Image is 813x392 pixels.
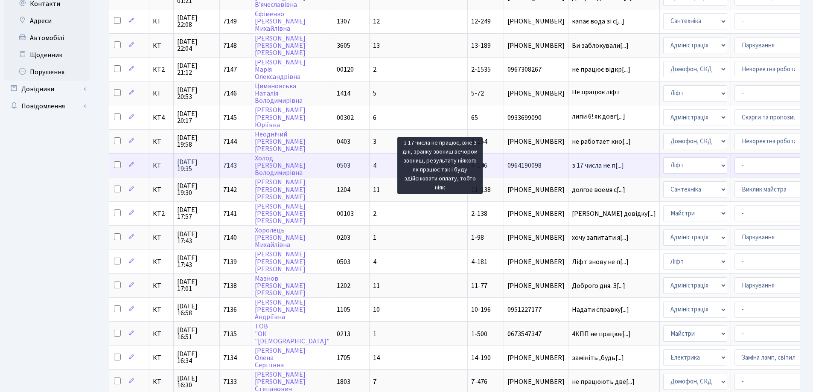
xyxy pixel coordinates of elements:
[177,159,216,172] span: [DATE] 19:35
[223,185,237,195] span: 7142
[572,161,624,170] span: з 17 числа не п[...]
[255,9,306,33] a: Єфіменко[PERSON_NAME]Михайлівна
[255,154,306,177] a: Холод[PERSON_NAME]Володимирівна
[337,257,350,267] span: 0503
[153,90,170,97] span: КТ
[255,226,306,250] a: Хоролець[PERSON_NAME]Михайлівна
[373,17,380,26] span: 12
[572,41,629,50] span: Ви заблокували[...]
[572,305,629,314] span: Надати справку[...]
[255,58,306,81] a: [PERSON_NAME]МаріяОлександрівна
[153,258,170,265] span: КТ
[223,17,237,26] span: 7149
[153,331,170,337] span: КТ
[255,34,306,58] a: [PERSON_NAME][PERSON_NAME][PERSON_NAME]
[4,64,90,81] a: Порушення
[337,17,350,26] span: 1307
[223,65,237,74] span: 7147
[337,185,350,195] span: 1204
[337,89,350,98] span: 1414
[471,281,487,290] span: 11-77
[572,353,624,363] span: замініть ,будь[...]
[4,29,90,46] a: Автомобілі
[337,65,354,74] span: 00120
[153,354,170,361] span: КТ
[337,281,350,290] span: 1202
[572,17,624,26] span: капає вода зі с[...]
[337,137,350,146] span: 0403
[255,202,306,226] a: [PERSON_NAME][PERSON_NAME][PERSON_NAME]
[572,185,625,195] span: долгое воемя с[...]
[373,137,376,146] span: 3
[337,113,354,122] span: 00302
[177,279,216,292] span: [DATE] 17:01
[223,89,237,98] span: 7146
[471,329,487,339] span: 1-500
[177,375,216,389] span: [DATE] 16:30
[177,134,216,148] span: [DATE] 19:58
[177,231,216,244] span: [DATE] 17:43
[153,378,170,385] span: КТ
[373,377,376,386] span: 7
[471,353,491,363] span: 14-190
[572,377,635,386] span: не працюють две[...]
[471,113,478,122] span: 65
[373,161,376,170] span: 4
[177,38,216,52] span: [DATE] 22:04
[223,41,237,50] span: 7148
[255,250,306,274] a: [PERSON_NAME][PERSON_NAME][PERSON_NAME]
[4,98,90,115] a: Повідомлення
[255,298,306,322] a: [PERSON_NAME][PERSON_NAME]Андріївна
[153,186,170,193] span: КТ
[223,377,237,386] span: 7133
[373,185,380,195] span: 11
[153,234,170,241] span: КТ
[507,18,565,25] span: [PHONE_NUMBER]
[373,353,380,363] span: 14
[507,331,565,337] span: 0673547347
[507,378,565,385] span: [PHONE_NUMBER]
[177,62,216,76] span: [DATE] 21:12
[337,305,350,314] span: 1105
[255,274,306,298] a: Мазнов[PERSON_NAME][PERSON_NAME]
[507,42,565,49] span: [PHONE_NUMBER]
[397,137,483,194] div: з 17 числа не працює, вже 3 дні, зранку звониш вечором звониш, результату ніякого як працює так і...
[4,12,90,29] a: Адреси
[177,110,216,124] span: [DATE] 20:17
[471,89,484,98] span: 5-72
[255,81,303,105] a: ЦимановськаНаталіяВолодимирівна
[373,65,376,74] span: 2
[177,303,216,317] span: [DATE] 16:58
[507,234,565,241] span: [PHONE_NUMBER]
[4,81,90,98] a: Довідники
[471,377,487,386] span: 7-476
[572,209,656,218] span: [PERSON_NAME] довідку[...]
[255,130,306,154] a: Неоднічий[PERSON_NAME][PERSON_NAME]
[153,210,170,217] span: КТ2
[471,305,491,314] span: 10-196
[337,329,350,339] span: 0213
[153,138,170,145] span: КТ
[4,46,90,64] a: Щоденник
[507,210,565,217] span: [PHONE_NUMBER]
[255,178,306,202] a: [PERSON_NAME][PERSON_NAME][PERSON_NAME]
[572,90,656,97] span: Не працює ліфт
[373,257,376,267] span: 4
[572,65,630,74] span: не працює відкр[...]
[572,281,625,290] span: Доброго дня. З[...]
[223,233,237,242] span: 7140
[471,209,487,218] span: 2-138
[177,15,216,28] span: [DATE] 22:08
[507,354,565,361] span: [PHONE_NUMBER]
[153,114,170,121] span: КТ4
[223,281,237,290] span: 7138
[572,257,629,267] span: Ліфт знову не п[...]
[373,113,376,122] span: 6
[153,66,170,73] span: КТ2
[337,233,350,242] span: 0203
[373,329,376,339] span: 1
[471,233,484,242] span: 1-98
[177,255,216,268] span: [DATE] 17:43
[373,233,376,242] span: 1
[177,327,216,340] span: [DATE] 16:51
